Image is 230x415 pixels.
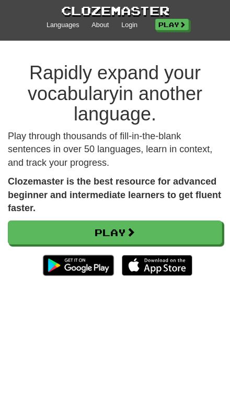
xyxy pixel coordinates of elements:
a: Play [155,19,189,30]
p: Play through thousands of fill-in-the-blank sentences in over 50 languages, learn in context, and... [8,130,222,170]
img: Get it on Google Play [38,250,119,281]
a: About [91,21,109,30]
a: Play [8,221,222,245]
a: Languages [47,21,79,30]
img: Download_on_the_App_Store_Badge_US-UK_135x40-25178aeef6eb6b83b96f5f2d004eda3bffbb37122de64afbaef7... [122,255,192,276]
strong: Clozemaster is the best resource for advanced beginner and intermediate learners to get fluent fa... [8,176,221,213]
a: Login [121,21,137,30]
a: Clozemaster [61,2,169,19]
